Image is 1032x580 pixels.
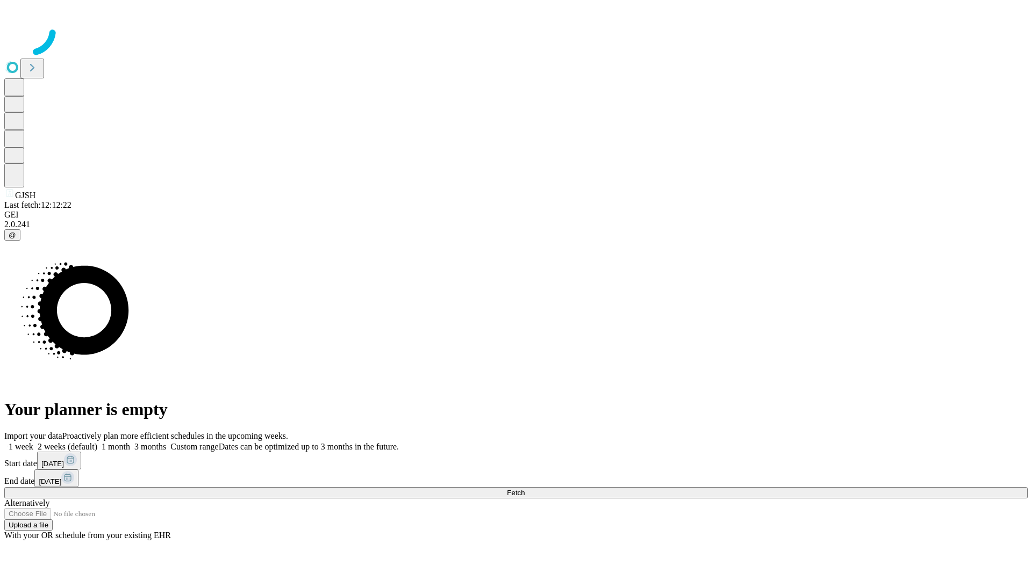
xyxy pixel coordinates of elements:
[15,191,35,200] span: GJSH
[9,231,16,239] span: @
[34,469,78,487] button: [DATE]
[4,469,1028,487] div: End date
[4,229,20,241] button: @
[41,460,64,468] span: [DATE]
[4,531,171,540] span: With your OR schedule from your existing EHR
[4,487,1028,498] button: Fetch
[38,442,97,451] span: 2 weeks (default)
[39,477,61,485] span: [DATE]
[4,200,71,209] span: Last fetch: 12:12:22
[507,489,525,497] span: Fetch
[170,442,218,451] span: Custom range
[4,210,1028,220] div: GEI
[9,442,33,451] span: 1 week
[102,442,130,451] span: 1 month
[62,431,288,440] span: Proactively plan more efficient schedules in the upcoming weeks.
[4,431,62,440] span: Import your data
[37,452,81,469] button: [DATE]
[4,498,49,508] span: Alternatively
[4,220,1028,229] div: 2.0.241
[4,519,53,531] button: Upload a file
[219,442,399,451] span: Dates can be optimized up to 3 months in the future.
[134,442,166,451] span: 3 months
[4,400,1028,419] h1: Your planner is empty
[4,452,1028,469] div: Start date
